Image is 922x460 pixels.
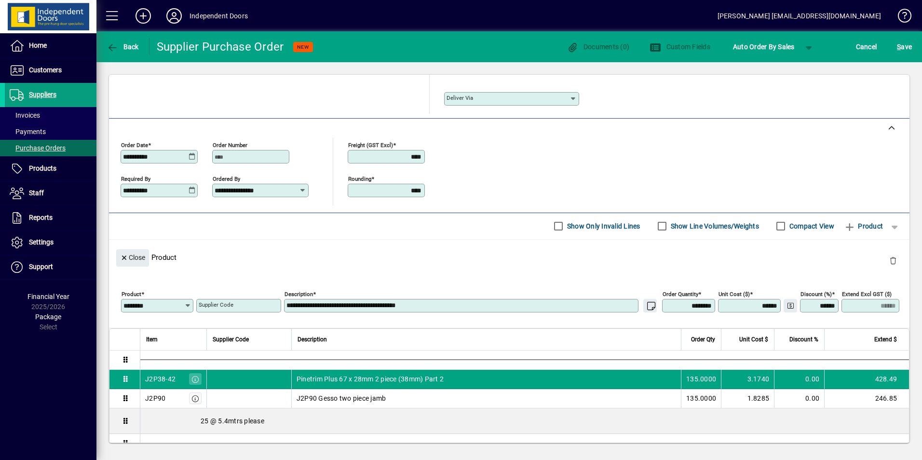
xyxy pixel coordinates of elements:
[824,370,909,389] td: 428.49
[733,39,795,54] span: Auto Order By Sales
[29,41,47,49] span: Home
[5,255,96,279] a: Support
[145,374,176,384] div: J2P38-42
[159,7,190,25] button: Profile
[199,301,233,308] mat-label: Supplier Code
[721,389,774,408] td: 1.8285
[718,8,881,24] div: [PERSON_NAME] [EMAIL_ADDRESS][DOMAIN_NAME]
[897,39,912,54] span: ave
[120,250,145,266] span: Close
[213,334,249,345] span: Supplier Code
[5,123,96,140] a: Payments
[5,157,96,181] a: Products
[10,144,66,152] span: Purchase Orders
[5,107,96,123] a: Invoices
[297,374,444,384] span: Pinetrim Plus 67 x 28mm 2 piece (38mm) Part 2
[157,39,284,54] div: Supplier Purchase Order
[691,334,715,345] span: Order Qty
[669,221,759,231] label: Show Line Volumes/Weights
[647,38,713,55] button: Custom Fields
[774,389,824,408] td: 0.00
[29,66,62,74] span: Customers
[27,293,69,300] span: Financial Year
[10,111,40,119] span: Invoices
[29,189,44,197] span: Staff
[114,253,151,261] app-page-header-button: Close
[881,249,905,272] button: Delete
[298,334,327,345] span: Description
[565,221,640,231] label: Show Only Invalid Lines
[35,313,61,321] span: Package
[895,38,914,55] button: Save
[107,43,139,51] span: Back
[285,290,313,297] mat-label: Description
[856,39,877,54] span: Cancel
[10,128,46,135] span: Payments
[663,290,698,297] mat-label: Order Quantity
[213,175,240,182] mat-label: Ordered by
[567,43,629,51] span: Documents (0)
[121,175,150,182] mat-label: Required by
[650,43,710,51] span: Custom Fields
[721,370,774,389] td: 3.1740
[5,230,96,255] a: Settings
[29,263,53,271] span: Support
[213,141,247,148] mat-label: Order number
[96,38,149,55] app-page-header-button: Back
[190,8,248,24] div: Independent Doors
[844,218,883,234] span: Product
[800,290,832,297] mat-label: Discount (%)
[728,38,800,55] button: Auto Order By Sales
[681,389,721,408] td: 135.0000
[140,408,909,433] div: 25 @ 5.4mtrs please
[881,256,905,265] app-page-header-button: Delete
[145,393,165,403] div: J2P90
[348,141,393,148] mat-label: Freight (GST excl)
[122,290,141,297] mat-label: Product
[109,240,909,275] div: Product
[719,290,750,297] mat-label: Unit Cost ($)
[874,334,897,345] span: Extend $
[891,2,910,33] a: Knowledge Base
[739,334,768,345] span: Unit Cost $
[5,206,96,230] a: Reports
[787,221,834,231] label: Compact View
[146,334,158,345] span: Item
[681,370,721,389] td: 135.0000
[842,290,892,297] mat-label: Extend excl GST ($)
[128,7,159,25] button: Add
[789,334,818,345] span: Discount %
[5,181,96,205] a: Staff
[297,44,309,50] span: NEW
[29,214,53,221] span: Reports
[348,175,371,182] mat-label: Rounding
[564,38,632,55] button: Documents (0)
[447,95,473,101] mat-label: Deliver via
[824,389,909,408] td: 246.85
[5,34,96,58] a: Home
[116,249,149,267] button: Close
[29,91,56,98] span: Suppliers
[897,43,901,51] span: S
[29,238,54,246] span: Settings
[121,141,148,148] mat-label: Order date
[839,217,888,235] button: Product
[29,164,56,172] span: Products
[297,393,386,403] span: J2P90 Gesso two piece jamb
[774,370,824,389] td: 0.00
[5,58,96,82] a: Customers
[854,38,880,55] button: Cancel
[5,140,96,156] a: Purchase Orders
[784,299,797,312] button: Change Price Levels
[104,38,141,55] button: Back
